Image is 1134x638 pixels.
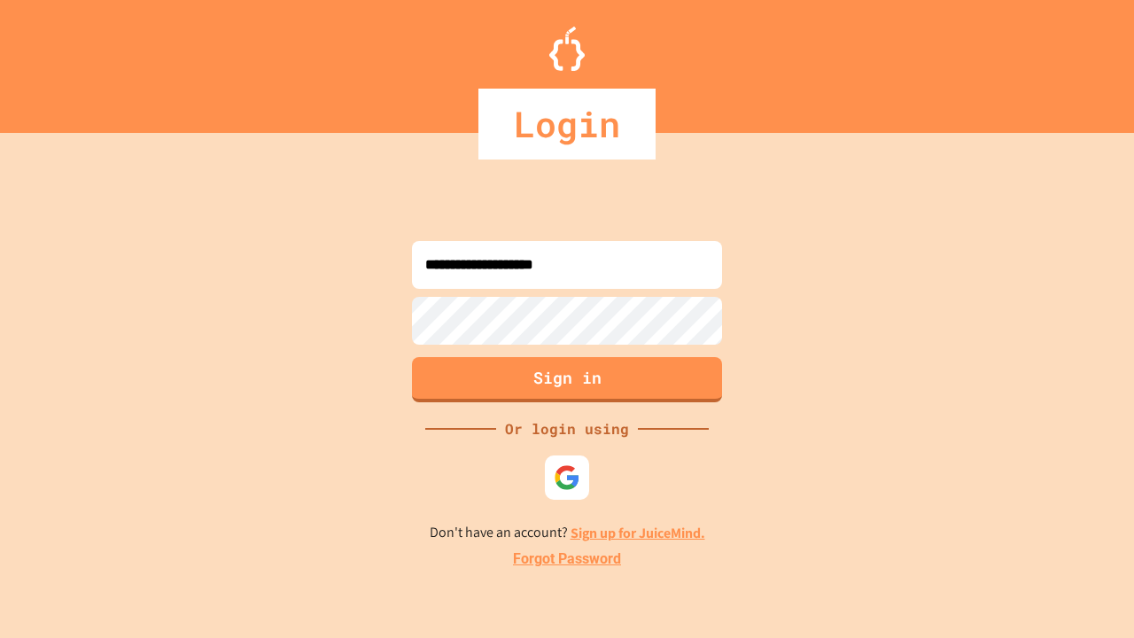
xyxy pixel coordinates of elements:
div: Or login using [496,418,638,440]
p: Don't have an account? [430,522,705,544]
a: Forgot Password [513,549,621,570]
img: google-icon.svg [554,464,580,491]
a: Sign up for JuiceMind. [571,524,705,542]
img: Logo.svg [549,27,585,71]
button: Sign in [412,357,722,402]
div: Login [478,89,656,159]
